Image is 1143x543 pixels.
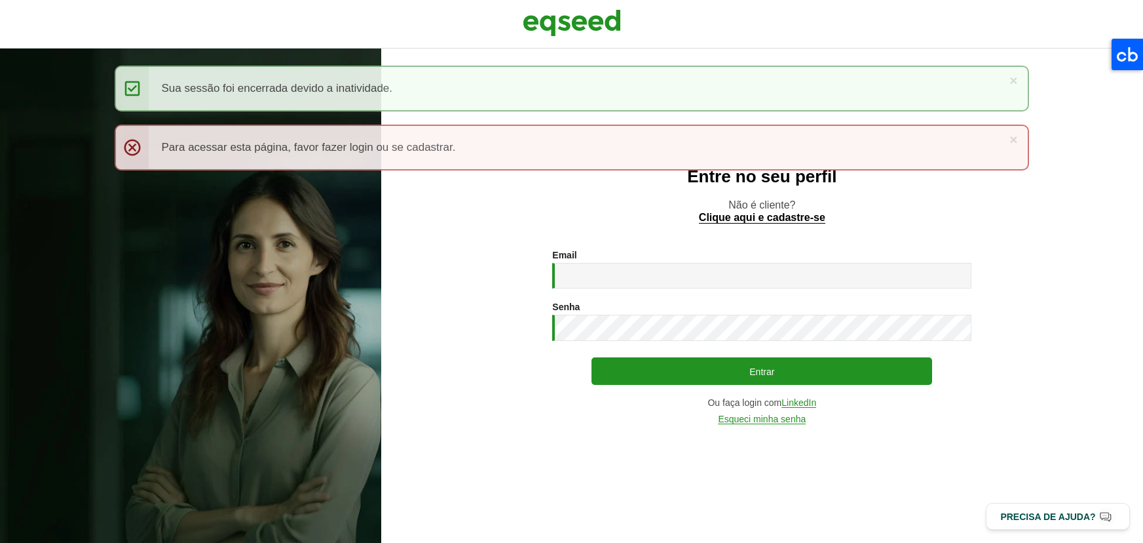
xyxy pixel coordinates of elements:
label: Senha [552,302,580,312]
button: Entrar [591,357,932,385]
div: Ou faça login com [552,398,971,408]
a: × [1009,73,1017,87]
p: Não é cliente? [407,199,1117,224]
a: LinkedIn [781,398,816,408]
div: Para acessar esta página, favor fazer login ou se cadastrar. [115,125,1029,171]
a: Clique aqui e cadastre-se [699,212,825,224]
a: × [1009,132,1017,146]
div: Sua sessão foi encerrada devido a inatividade. [115,66,1029,111]
h2: Entre no seu perfil [407,167,1117,186]
img: EqSeed Logo [523,7,621,39]
a: Esqueci minha senha [718,414,806,424]
label: Email [552,251,576,260]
